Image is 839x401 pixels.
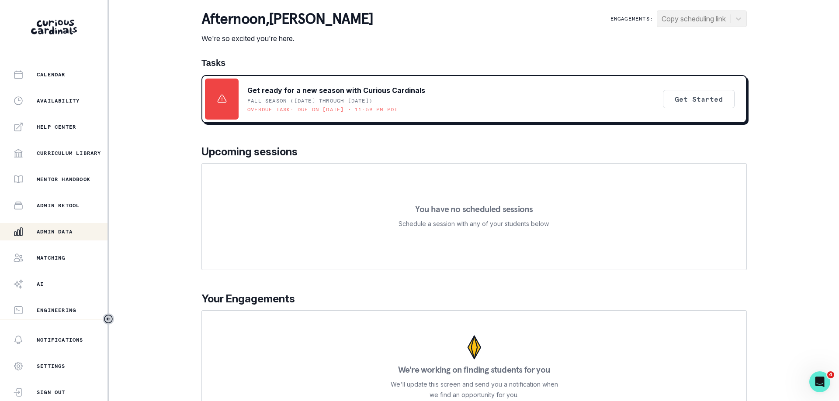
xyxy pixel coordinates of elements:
span: 4 [827,371,834,378]
p: Schedule a session with any of your students below. [399,219,550,229]
p: Sign Out [37,389,66,396]
p: Notifications [37,336,83,343]
p: Mentor Handbook [37,176,90,183]
p: We're so excited you're here. [201,33,373,44]
p: We're working on finding students for you [398,365,550,374]
img: Curious Cardinals Logo [31,20,77,34]
p: Overdue task: Due on [DATE] • 11:59 PM PDT [247,106,398,113]
button: Toggle sidebar [103,313,114,325]
p: AI [37,281,44,288]
p: You have no scheduled sessions [415,205,533,213]
p: Admin Retool [37,202,80,209]
p: We'll update this screen and send you a notification when we find an opportunity for you. [390,379,558,400]
p: Fall Season ([DATE] through [DATE]) [247,97,373,104]
p: Admin Data [37,228,73,235]
p: Engagements: [610,15,653,22]
p: Help Center [37,123,76,130]
h1: Tasks [201,58,747,68]
p: Calendar [37,71,66,78]
p: Availability [37,97,80,104]
p: Engineering [37,307,76,314]
button: Get Started [663,90,735,108]
iframe: Intercom live chat [809,371,830,392]
p: Upcoming sessions [201,144,747,160]
p: Get ready for a new season with Curious Cardinals [247,85,425,96]
p: Your Engagements [201,291,747,307]
p: afternoon , [PERSON_NAME] [201,10,373,28]
p: Matching [37,254,66,261]
p: Settings [37,363,66,370]
p: Curriculum Library [37,150,101,157]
